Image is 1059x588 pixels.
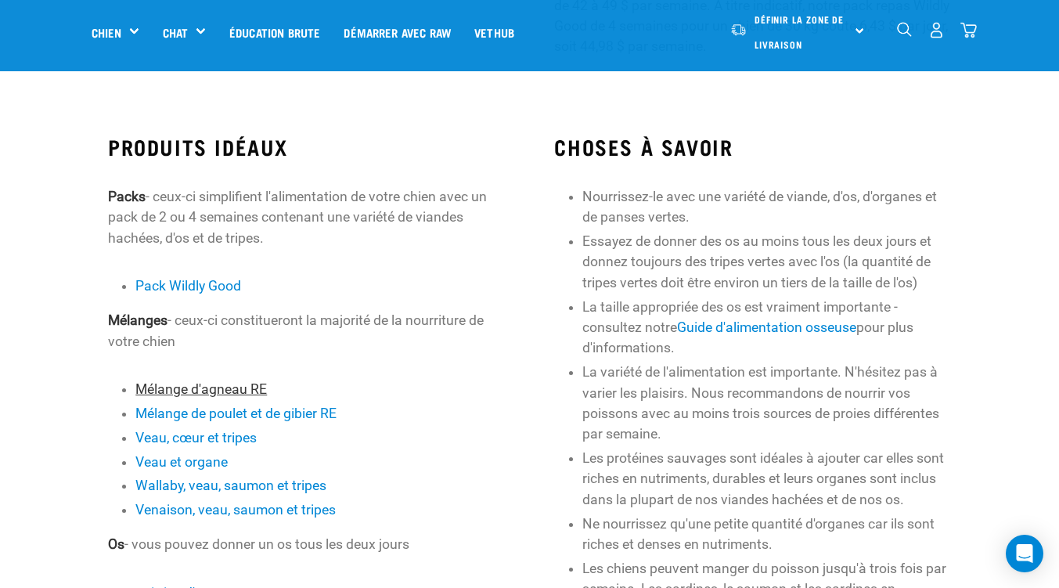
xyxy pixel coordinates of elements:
[582,364,939,442] font: La variété de l'alimentation est importante. N'hésitez pas à varier les plaisirs. Nous recommando...
[108,189,487,246] font: - ceux-ci simplifient l'alimentation de votre chien avec un pack de 2 ou 4 semaines contenant une...
[474,29,514,35] font: Vethub
[463,1,526,63] a: Vethub
[1006,535,1043,572] div: Open Intercom Messenger
[124,536,409,552] font: - vous pouvez donner un os tous les deux jours
[108,189,146,204] font: Packs
[582,516,935,552] font: Ne nourrissez qu'une petite quantité d'organes car ils sont riches et denses en nutriments.
[135,454,228,470] a: Veau et organe
[582,450,944,507] font: Les protéines sauvages sont idéales à ajouter car elles sont riches en nutriments, durables et le...
[897,22,912,37] img: home-icon-1@2x.png
[92,29,122,35] font: Chien
[135,381,267,397] a: Mélange d'agneau RE
[135,478,326,493] a: Wallaby, veau, saumon et tripes
[108,312,167,328] font: Mélanges
[108,312,484,348] font: - ceux-ci constitueront la majorité de la nourriture de votre chien
[135,430,257,446] a: Veau, cœur et tripes
[730,23,747,37] img: van-moving.png
[582,189,937,225] font: Nourrissez-le avec une variété de viande, d'os, d'organes et de panses vertes.
[163,23,189,41] a: Chat
[135,406,337,421] a: Mélange de poulet et de gibier RE
[163,29,189,35] font: Chat
[92,23,122,41] a: Chien
[928,22,945,38] img: user.png
[332,1,463,63] a: Démarrer avec Raw
[554,140,733,152] font: CHOSES À SAVOIR
[218,1,332,63] a: Éducation brute
[108,140,288,152] font: PRODUITS IDÉAUX
[960,22,977,38] img: home-icon@2x.png
[135,502,336,518] a: Venaison, veau, saumon et tripes
[755,16,844,47] font: Définir la zone de livraison
[582,299,898,335] font: La taille appropriée des os est vraiment importante - consultez notre
[582,233,931,290] font: Essayez de donner des os au moins tous les deux jours et donnez toujours des tripes vertes avec l...
[677,319,856,335] a: Guide d'alimentation osseuse
[108,536,124,552] font: Os
[229,29,320,35] font: Éducation brute
[135,278,241,294] a: Pack Wildly Good
[344,29,451,35] font: Démarrer avec Raw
